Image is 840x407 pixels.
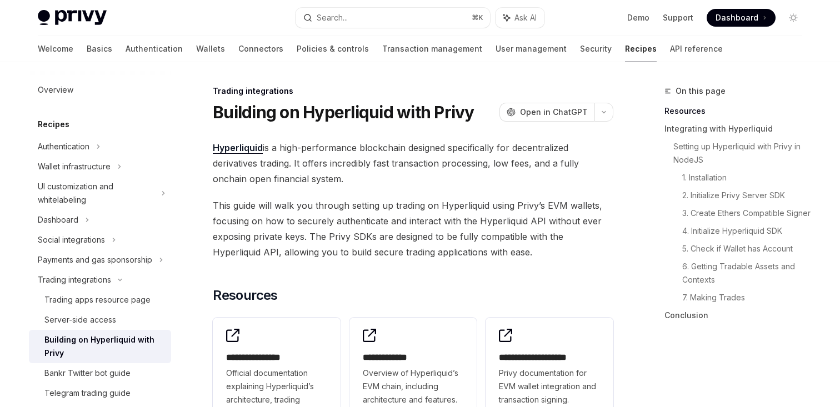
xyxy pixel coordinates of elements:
[673,138,811,169] a: Setting up Hyperliquid with Privy in NodeJS
[38,273,111,287] div: Trading integrations
[38,180,154,207] div: UI customization and whitelabeling
[664,120,811,138] a: Integrating with Hyperliquid
[38,233,105,247] div: Social integrations
[682,204,811,222] a: 3. Create Ethers Compatible Signer
[682,258,811,289] a: 6. Getting Tradable Assets and Contexts
[627,12,649,23] a: Demo
[44,386,131,400] div: Telegram trading guide
[44,293,151,306] div: Trading apps resource page
[363,366,464,406] span: Overview of Hyperliquid’s EVM chain, including architecture and features.
[38,10,107,26] img: light logo
[707,9,776,27] a: Dashboard
[196,36,225,62] a: Wallets
[520,107,588,118] span: Open in ChatGPT
[29,383,171,403] a: Telegram trading guide
[496,8,544,28] button: Ask AI
[682,240,811,258] a: 5. Check if Wallet has Account
[126,36,183,62] a: Authentication
[29,290,171,310] a: Trading apps resource page
[44,366,131,380] div: Bankr Twitter bot guide
[213,198,613,260] span: This guide will walk you through setting up trading on Hyperliquid using Privy’s EVM wallets, foc...
[38,118,69,131] h5: Recipes
[514,12,537,23] span: Ask AI
[38,160,111,173] div: Wallet infrastructure
[44,313,116,326] div: Server-side access
[213,102,474,122] h1: Building on Hyperliquid with Privy
[44,333,164,360] div: Building on Hyperliquid with Privy
[682,289,811,306] a: 7. Making Trades
[213,140,613,187] span: is a high-performance blockchain designed specifically for decentralized derivatives trading. It ...
[38,83,73,97] div: Overview
[29,80,171,100] a: Overview
[38,253,152,267] div: Payments and gas sponsorship
[663,12,693,23] a: Support
[682,169,811,187] a: 1. Installation
[317,11,348,24] div: Search...
[38,36,73,62] a: Welcome
[499,366,600,406] span: Privy documentation for EVM wallet integration and transaction signing.
[38,213,78,227] div: Dashboard
[29,310,171,330] a: Server-side access
[213,86,613,97] div: Trading integrations
[213,142,263,154] a: Hyperliquid
[29,330,171,363] a: Building on Hyperliquid with Privy
[213,287,278,304] span: Resources
[499,103,594,122] button: Open in ChatGPT
[682,187,811,204] a: 2. Initialize Privy Server SDK
[670,36,723,62] a: API reference
[238,36,283,62] a: Connectors
[580,36,612,62] a: Security
[382,36,482,62] a: Transaction management
[29,363,171,383] a: Bankr Twitter bot guide
[682,222,811,240] a: 4. Initialize Hyperliquid SDK
[472,13,483,22] span: ⌘ K
[664,306,811,324] a: Conclusion
[664,102,811,120] a: Resources
[297,36,369,62] a: Policies & controls
[87,36,112,62] a: Basics
[496,36,567,62] a: User management
[625,36,657,62] a: Recipes
[296,8,490,28] button: Search...⌘K
[716,12,758,23] span: Dashboard
[676,84,726,98] span: On this page
[38,140,89,153] div: Authentication
[784,9,802,27] button: Toggle dark mode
